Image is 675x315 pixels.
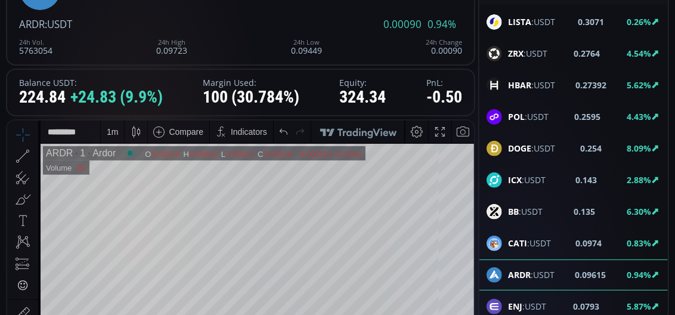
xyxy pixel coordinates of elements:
[508,110,549,123] span: :USDT
[45,17,72,31] span: :USDT
[578,16,604,28] b: 0.3071
[627,237,651,249] b: 0.83%
[340,88,386,107] div: 324.34
[250,29,256,38] div: C
[203,88,299,107] div: 100 (30.784%)
[19,39,52,46] div: 24h Vol.
[291,39,322,55] div: 0.09449
[627,206,651,217] b: 6.30%
[70,88,163,107] span: +24.83 (9.9%)
[426,39,462,55] div: 0.00090
[203,78,299,87] label: Margin Used:
[508,206,519,217] b: BB
[627,16,651,27] b: 0.26%
[508,237,527,249] b: CATI
[575,110,601,123] b: 0.2595
[508,174,546,186] span: :USDT
[100,7,111,16] div: 1 m
[508,142,555,155] span: :USDT
[574,47,600,60] b: 0.2764
[508,48,524,59] b: ZRX
[39,43,64,52] div: Volume
[145,29,173,38] div: 0.09619
[508,143,531,154] b: DOGE
[69,43,79,52] div: 5K
[508,16,531,27] b: LISTA
[426,78,462,87] label: PnL:
[508,79,555,91] span: :USDT
[575,79,606,91] b: 0.27392
[576,237,602,249] b: 0.0974
[19,39,52,55] div: 5763054
[508,79,531,91] b: HBAR
[214,29,219,38] div: L
[156,39,187,46] div: 24h High
[291,39,322,46] div: 24h Low
[508,47,547,60] span: :USDT
[574,300,600,313] b: 0.0793
[383,19,422,30] span: 0.00090
[627,301,651,312] b: 5.87%
[162,7,196,16] div: Compare
[11,159,20,171] div: 
[340,78,386,87] label: Equity:
[627,79,651,91] b: 5.62%
[224,7,260,16] div: Indicators
[508,205,543,218] span: :USDT
[289,29,355,38] div: −0.00010 (−0.10%)
[426,88,462,107] div: -0.50
[426,39,462,46] div: 24h Change
[177,29,182,38] div: H
[66,27,78,38] div: 1
[19,17,45,31] span: ARDR
[627,48,651,59] b: 4.54%
[156,39,187,55] div: 0.09723
[508,300,546,313] span: :USDT
[78,27,109,38] div: Ardor
[508,174,522,186] b: ICX
[580,142,602,155] b: 0.254
[627,111,651,122] b: 4.43%
[138,29,144,38] div: O
[508,16,555,28] span: :USDT
[19,88,163,107] div: 224.84
[627,174,651,186] b: 2.88%
[39,27,66,38] div: ARDR
[257,29,285,38] div: 0.09616
[627,143,651,154] b: 8.09%
[508,111,525,122] b: POL
[219,29,247,38] div: 0.09612
[428,19,456,30] span: 0.94%
[508,237,551,249] span: :USDT
[508,301,522,312] b: ENJ
[117,27,128,38] div: Market open
[182,29,210,38] div: 0.09619
[19,78,163,87] label: Balance USDT:
[575,174,597,186] b: 0.143
[574,205,596,218] b: 0.135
